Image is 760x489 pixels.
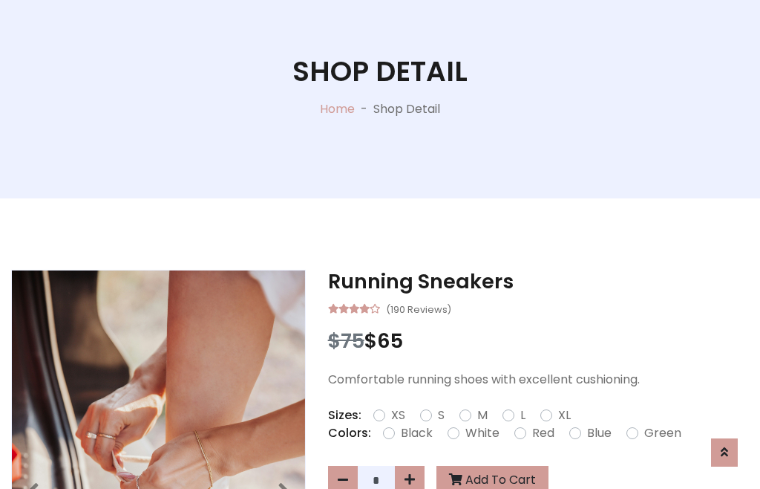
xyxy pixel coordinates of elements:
label: S [438,407,445,424]
p: Shop Detail [373,100,440,118]
label: M [477,407,488,424]
p: - [355,100,373,118]
h3: Running Sneakers [328,270,749,294]
label: Green [644,424,681,442]
label: Blue [587,424,612,442]
p: Colors: [328,424,371,442]
h3: $ [328,329,749,353]
small: (190 Reviews) [386,299,451,317]
h1: Shop Detail [292,55,468,88]
label: White [465,424,499,442]
a: Home [320,100,355,117]
p: Comfortable running shoes with excellent cushioning. [328,371,749,389]
label: XL [558,407,571,424]
span: 65 [377,327,403,354]
label: XS [391,407,405,424]
span: $75 [328,327,364,354]
label: Black [401,424,433,442]
label: Red [532,424,554,442]
p: Sizes: [328,407,361,424]
label: L [520,407,525,424]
